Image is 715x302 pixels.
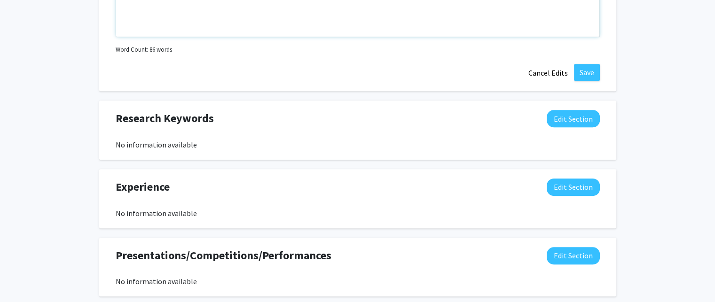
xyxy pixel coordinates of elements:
[116,247,331,264] span: Presentations/Competitions/Performances
[574,64,600,81] button: Save
[522,64,574,82] button: Cancel Edits
[116,276,600,287] div: No information available
[116,208,600,219] div: No information available
[116,178,170,195] span: Experience
[116,110,214,127] span: Research Keywords
[116,45,172,54] small: Word Count: 86 words
[547,178,600,196] button: Edit Experience
[116,139,600,150] div: No information available
[547,247,600,264] button: Edit Presentations/Competitions/Performances
[7,260,40,295] iframe: Chat
[547,110,600,127] button: Edit Research Keywords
